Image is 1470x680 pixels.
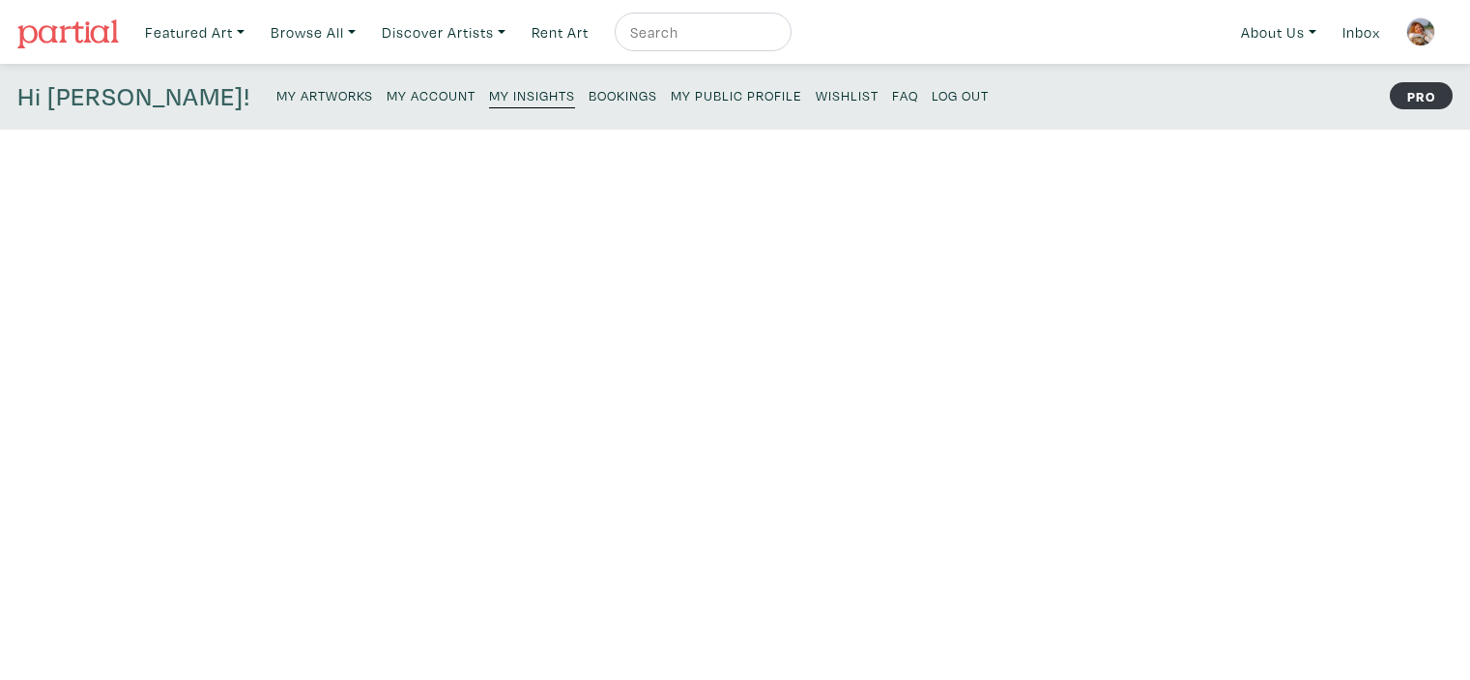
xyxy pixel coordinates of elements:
[816,86,879,104] small: Wishlist
[671,81,802,107] a: My Public Profile
[136,13,253,52] a: Featured Art
[523,13,597,52] a: Rent Art
[1232,13,1325,52] a: About Us
[932,81,989,107] a: Log Out
[589,86,657,104] small: Bookings
[1406,17,1435,46] img: phpThumb.php
[489,81,575,108] a: My Insights
[892,81,918,107] a: FAQ
[387,81,476,107] a: My Account
[387,86,476,104] small: My Account
[589,81,657,107] a: Bookings
[1334,13,1389,52] a: Inbox
[262,13,364,52] a: Browse All
[932,86,989,104] small: Log Out
[816,81,879,107] a: Wishlist
[628,20,773,44] input: Search
[276,81,373,107] a: My Artworks
[1390,82,1453,109] strong: PRO
[489,86,575,104] small: My Insights
[276,86,373,104] small: My Artworks
[671,86,802,104] small: My Public Profile
[17,81,250,112] h4: Hi [PERSON_NAME]!
[892,86,918,104] small: FAQ
[373,13,514,52] a: Discover Artists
